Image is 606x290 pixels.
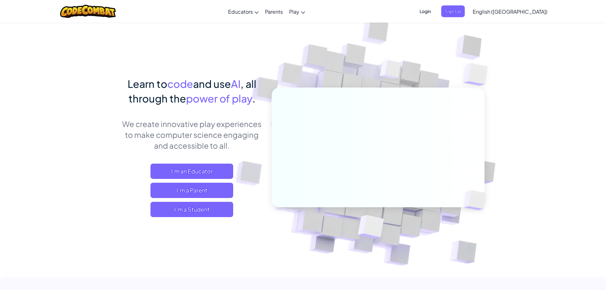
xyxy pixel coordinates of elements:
[342,202,399,254] img: Overlap cubes
[450,48,505,102] img: Overlap cubes
[225,3,262,20] a: Educators
[231,77,240,90] span: AI
[150,183,233,198] a: I'm a Parent
[60,5,116,18] img: CodeCombat logo
[262,3,286,20] a: Parents
[167,77,193,90] span: code
[186,92,252,105] span: power of play
[193,77,231,90] span: and use
[441,5,465,17] button: Sign Up
[416,5,435,17] button: Login
[368,47,414,95] img: Overlap cubes
[228,8,253,15] span: Educators
[122,118,262,151] p: We create innovative play experiences to make computer science engaging and accessible to all.
[453,177,501,223] img: Overlap cubes
[473,8,547,15] span: English ([GEOGRAPHIC_DATA])
[286,3,308,20] a: Play
[252,92,255,105] span: .
[470,3,551,20] a: English ([GEOGRAPHIC_DATA])
[128,77,167,90] span: Learn to
[150,164,233,179] a: I'm an Educator
[150,202,233,217] button: I'm a Student
[289,8,299,15] span: Play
